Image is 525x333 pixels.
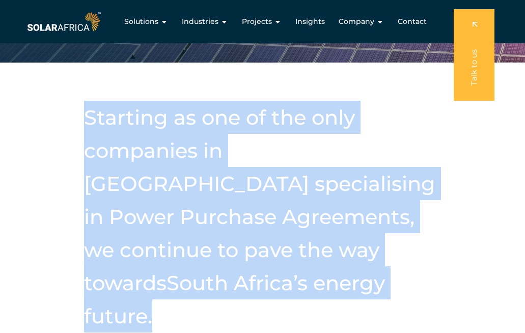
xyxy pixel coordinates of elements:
[242,16,272,27] span: Projects
[102,12,449,31] div: Menu Toggle
[398,16,427,27] a: Contact
[295,16,325,27] a: Insights
[339,16,374,27] span: Company
[84,101,441,332] h2: Starting as one of the only companies in [GEOGRAPHIC_DATA] specialising in Power Purchase Agreeme...
[102,12,449,31] nav: Menu
[84,270,385,328] span: South Africa’s energy future.
[182,16,218,27] span: Industries
[124,16,158,27] span: Solutions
